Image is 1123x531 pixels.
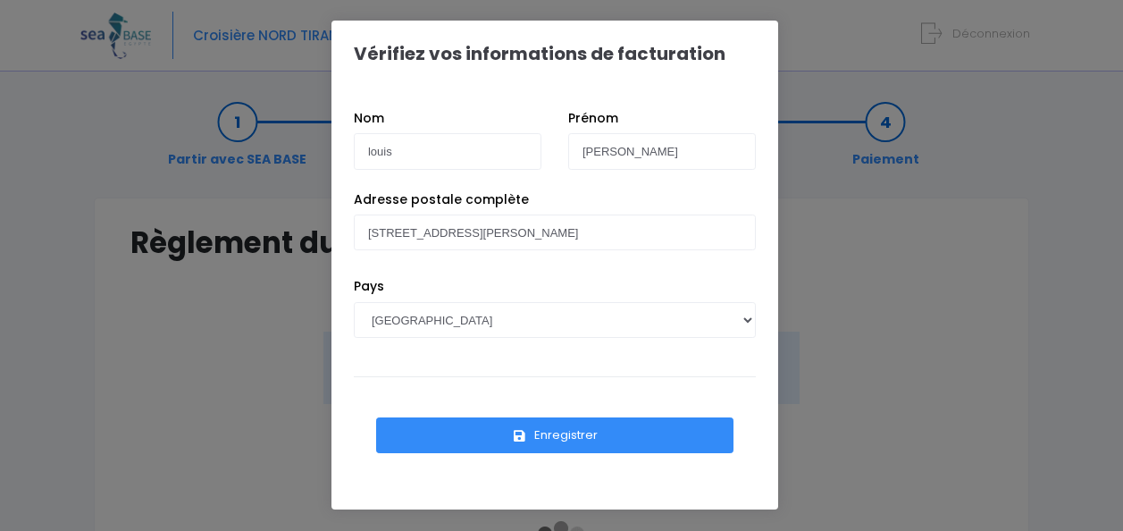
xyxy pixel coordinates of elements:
[354,190,529,209] label: Adresse postale complète
[376,417,733,453] button: Enregistrer
[354,277,384,296] label: Pays
[354,43,725,64] h1: Vérifiez vos informations de facturation
[354,109,384,128] label: Nom
[568,109,618,128] label: Prénom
